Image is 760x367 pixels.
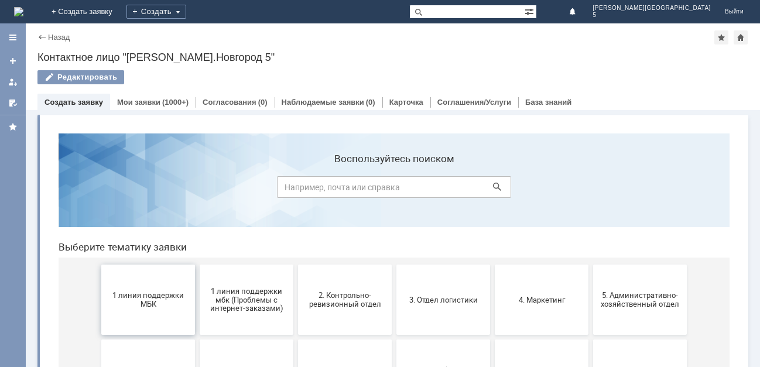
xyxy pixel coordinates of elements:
span: Финансовый отдел [252,321,339,330]
a: Создать заявку [4,52,22,70]
span: 7. Служба безопасности [154,246,241,255]
span: Отдел-ИТ (Офис) [154,321,241,330]
div: (0) [258,98,268,107]
a: Соглашения/Услуги [437,98,511,107]
button: Франчайзинг [347,290,441,361]
a: Карточка [389,98,423,107]
span: 6. Закупки [56,246,142,255]
button: 4. Маркетинг [446,140,539,211]
span: [PERSON_NAME]. Услуги ИТ для МБК (оформляет L1) [547,312,634,338]
span: Бухгалтерия (для мбк) [449,246,536,255]
a: Назад [48,33,70,42]
a: Перейти на домашнюю страницу [14,7,23,16]
button: 6. Закупки [52,215,146,286]
span: 9. Отдел-ИТ (Для МБК и Пекарни) [351,242,437,259]
span: [PERSON_NAME][GEOGRAPHIC_DATA] [593,5,711,12]
span: Расширенный поиск [525,5,536,16]
span: 1 линия поддержки МБК [56,167,142,184]
button: 1 линия поддержки мбк (Проблемы с интернет-заказами) [150,140,244,211]
div: Сделать домашней страницей [734,30,748,44]
span: 5. Административно-хозяйственный отдел [547,167,634,184]
span: 2. Контрольно-ревизионный отдел [252,167,339,184]
a: Мои заявки [117,98,160,107]
span: 3. Отдел логистики [351,171,437,180]
span: 4. Маркетинг [449,171,536,180]
a: Мои согласования [4,94,22,112]
button: 5. Административно-хозяйственный отдел [544,140,638,211]
button: Это соглашение не активно! [446,290,539,361]
a: Мои заявки [4,73,22,91]
button: [PERSON_NAME]. Услуги ИТ для МБК (оформляет L1) [544,290,638,361]
button: 2. Контрольно-ревизионный отдел [249,140,343,211]
span: 5 [593,12,711,19]
a: Создать заявку [44,98,103,107]
a: Согласования [203,98,256,107]
img: logo [14,7,23,16]
span: Отдел ИТ (1С) [547,246,634,255]
button: Отдел-ИТ (Битрикс24 и CRM) [52,290,146,361]
button: 7. Служба безопасности [150,215,244,286]
button: 1 линия поддержки МБК [52,140,146,211]
input: Например, почта или справка [228,52,462,74]
a: Наблюдаемые заявки [282,98,364,107]
span: 8. Отдел качества [252,246,339,255]
span: Это соглашение не активно! [449,317,536,334]
span: Франчайзинг [351,321,437,330]
button: 3. Отдел логистики [347,140,441,211]
div: Создать [126,5,186,19]
header: Выберите тематику заявки [9,117,680,129]
a: База знаний [525,98,571,107]
button: Финансовый отдел [249,290,343,361]
span: Отдел-ИТ (Битрикс24 и CRM) [56,317,142,334]
div: Добавить в избранное [714,30,728,44]
button: 9. Отдел-ИТ (Для МБК и Пекарни) [347,215,441,286]
button: Бухгалтерия (для мбк) [446,215,539,286]
div: (0) [366,98,375,107]
button: Отдел ИТ (1С) [544,215,638,286]
div: Контактное лицо "[PERSON_NAME].Новгород 5" [37,52,748,63]
span: 1 линия поддержки мбк (Проблемы с интернет-заказами) [154,162,241,188]
div: (1000+) [162,98,189,107]
button: Отдел-ИТ (Офис) [150,290,244,361]
button: 8. Отдел качества [249,215,343,286]
label: Воспользуйтесь поиском [228,29,462,40]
